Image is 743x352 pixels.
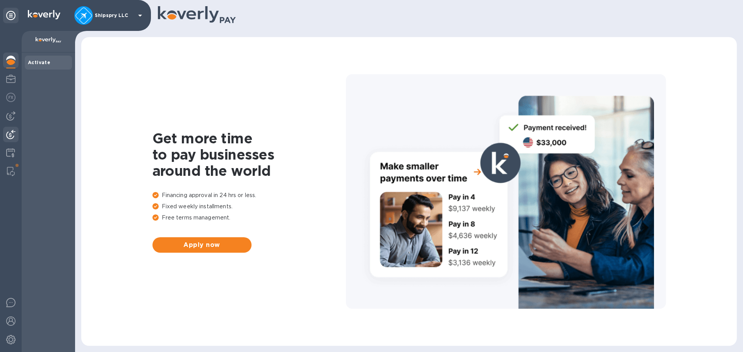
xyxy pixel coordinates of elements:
p: Fixed weekly installments. [152,202,346,211]
img: My Profile [6,74,15,83]
img: Logo [28,10,60,19]
button: Apply now [152,237,252,253]
b: Activate [28,60,50,65]
img: Credit hub [6,148,15,158]
p: Shipspry LLC [95,13,134,18]
p: Free terms management. [152,214,346,222]
div: Unpin categories [3,8,19,23]
img: Foreign exchange [6,93,15,102]
p: Financing approval in 24 hrs or less. [152,191,346,199]
h1: Get more time to pay businesses around the world [152,130,346,179]
span: Apply now [159,240,245,250]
